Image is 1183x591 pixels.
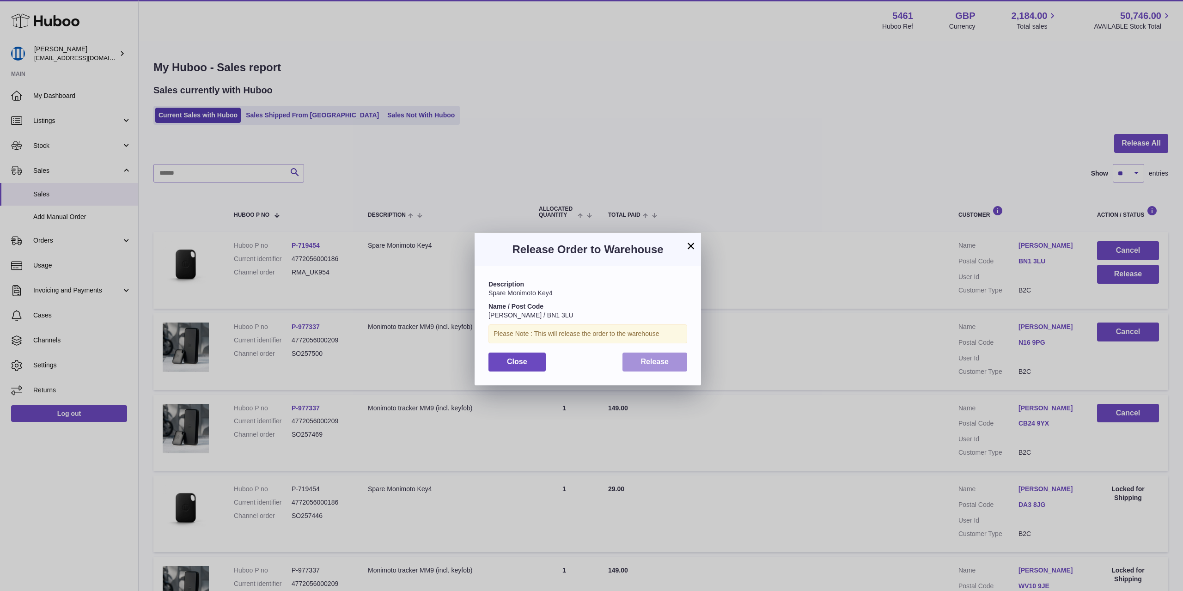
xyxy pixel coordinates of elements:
span: Spare Monimoto Key4 [488,289,553,297]
div: Please Note : This will release the order to the warehouse [488,324,687,343]
button: × [685,240,696,251]
span: [PERSON_NAME] / BN1 3LU [488,311,573,319]
strong: Name / Post Code [488,303,543,310]
span: Release [641,358,669,366]
button: Release [622,353,688,372]
strong: Description [488,280,524,288]
button: Close [488,353,546,372]
span: Close [507,358,527,366]
h3: Release Order to Warehouse [488,242,687,257]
